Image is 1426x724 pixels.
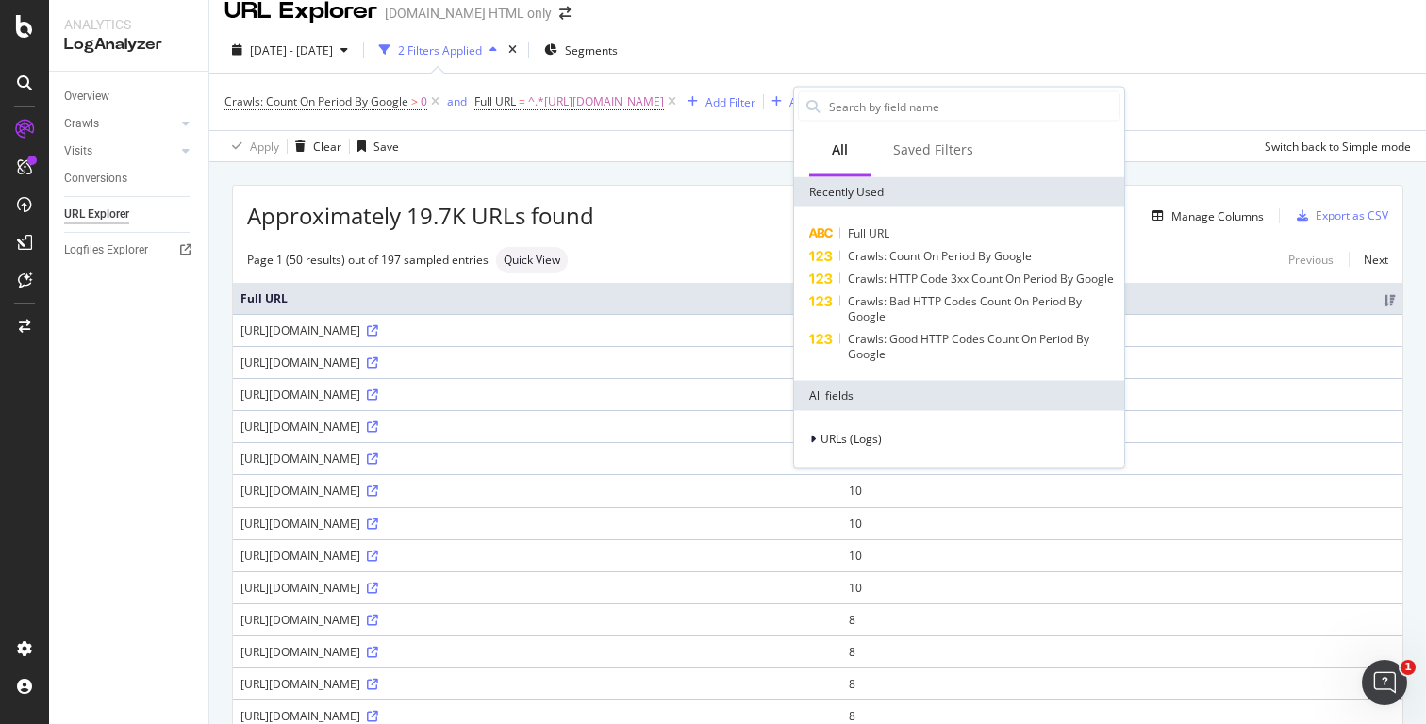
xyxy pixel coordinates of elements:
[1349,246,1388,273] a: Next
[848,225,889,241] span: Full URL
[1401,660,1416,675] span: 1
[528,89,664,115] span: ^.*[URL][DOMAIN_NAME]
[240,483,834,499] div: [URL][DOMAIN_NAME]
[504,255,560,266] span: Quick View
[841,603,1402,635] td: 8
[841,539,1402,571] td: 10
[1316,207,1388,223] div: Export as CSV
[240,322,834,338] div: [URL][DOMAIN_NAME]
[1257,131,1411,161] button: Switch back to Simple mode
[233,283,841,314] th: Full URL: activate to sort column ascending
[240,516,834,532] div: [URL][DOMAIN_NAME]
[1289,201,1388,231] button: Export as CSV
[64,169,195,189] a: Conversions
[240,419,834,435] div: [URL][DOMAIN_NAME]
[1265,139,1411,155] div: Switch back to Simple mode
[224,35,356,65] button: [DATE] - [DATE]
[350,131,399,161] button: Save
[64,141,176,161] a: Visits
[794,381,1124,411] div: All fields
[841,667,1402,699] td: 8
[64,141,92,161] div: Visits
[240,708,834,724] div: [URL][DOMAIN_NAME]
[240,354,834,370] div: [URL][DOMAIN_NAME]
[474,93,516,109] span: Full URL
[240,387,834,403] div: [URL][DOMAIN_NAME]
[224,93,408,109] span: Crawls: Count On Period By Google
[64,15,193,34] div: Analytics
[240,676,834,692] div: [URL][DOMAIN_NAME]
[559,7,571,20] div: arrow-right-arrow-left
[848,248,1032,264] span: Crawls: Count On Period By Google
[240,644,834,660] div: [URL][DOMAIN_NAME]
[848,271,1114,287] span: Crawls: HTTP Code 3xx Count On Period By Google
[385,4,552,23] div: [DOMAIN_NAME] HTML only
[64,114,99,134] div: Crawls
[519,93,525,109] span: =
[1362,660,1407,705] iframe: Intercom live chat
[64,169,127,189] div: Conversions
[821,431,882,447] span: URLs (Logs)
[247,252,489,268] div: Page 1 (50 results) out of 197 sampled entries
[373,139,399,155] div: Save
[841,635,1402,667] td: 8
[841,507,1402,539] td: 10
[447,93,467,109] div: and
[247,200,594,232] span: Approximately 19.7K URLs found
[421,89,427,115] span: 0
[411,93,418,109] span: >
[794,177,1124,207] div: Recently Used
[827,92,1119,121] input: Search by field name
[848,293,1082,324] span: Crawls: Bad HTTP Codes Count On Period By Google
[893,140,973,159] div: Saved Filters
[64,87,109,107] div: Overview
[313,139,341,155] div: Clear
[832,140,848,159] div: All
[224,131,279,161] button: Apply
[537,35,625,65] button: Segments
[64,240,148,260] div: Logfiles Explorer
[705,94,755,110] div: Add Filter
[565,42,618,58] span: Segments
[240,580,834,596] div: [URL][DOMAIN_NAME]
[789,94,875,110] div: Add Filter Group
[64,87,195,107] a: Overview
[372,35,505,65] button: 2 Filters Applied
[240,612,834,628] div: [URL][DOMAIN_NAME]
[240,548,834,564] div: [URL][DOMAIN_NAME]
[288,131,341,161] button: Clear
[250,139,279,155] div: Apply
[680,90,755,113] button: Add Filter
[64,205,129,224] div: URL Explorer
[841,571,1402,603] td: 10
[398,42,482,58] div: 2 Filters Applied
[64,205,195,224] a: URL Explorer
[64,114,176,134] a: Crawls
[764,90,875,113] button: Add Filter Group
[496,247,568,273] div: neutral label
[64,240,195,260] a: Logfiles Explorer
[505,41,521,59] div: times
[447,92,467,110] button: and
[841,474,1402,506] td: 10
[250,42,333,58] span: [DATE] - [DATE]
[240,451,834,467] div: [URL][DOMAIN_NAME]
[1145,205,1264,227] button: Manage Columns
[848,331,1089,362] span: Crawls: Good HTTP Codes Count On Period By Google
[64,34,193,56] div: LogAnalyzer
[1171,208,1264,224] div: Manage Columns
